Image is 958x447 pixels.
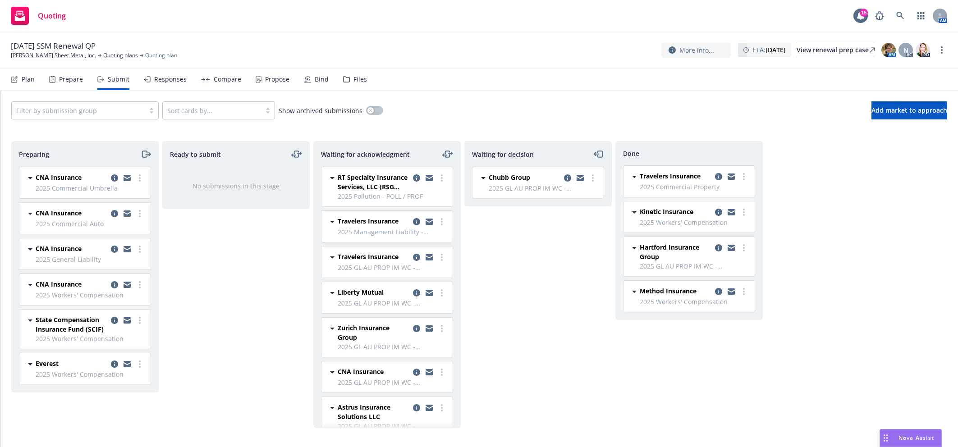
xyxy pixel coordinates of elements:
[738,171,749,182] a: more
[738,207,749,218] a: more
[891,7,909,25] a: Search
[11,51,96,59] a: [PERSON_NAME] Sheet Metal, Inc.
[291,149,302,160] a: moveLeftRight
[411,323,422,334] a: copy logging email
[103,51,138,59] a: Quoting plans
[411,367,422,378] a: copy logging email
[338,298,447,308] span: 2025 GL AU PROP IM WC - Marketing
[338,378,447,387] span: 2025 GL AU PROP IM WC - Marketing
[640,171,701,181] span: Travelers Insurance
[145,51,177,59] span: Quoting plan
[436,367,447,378] a: more
[122,173,133,183] a: copy logging email
[36,290,145,300] span: 2025 Workers' Compensation
[726,207,737,218] a: copy logging email
[912,7,930,25] a: Switch app
[679,46,714,55] span: More info...
[36,173,82,182] span: CNA Insurance
[916,43,930,57] img: photo
[871,101,947,119] button: Add market to approach
[122,279,133,290] a: copy logging email
[489,173,530,182] span: Chubb Group
[436,216,447,227] a: more
[338,173,409,192] span: RT Specialty Insurance Services, LLC (RSG Specialty, LLC)
[134,208,145,219] a: more
[122,244,133,255] a: copy logging email
[140,149,151,160] a: moveRight
[36,315,107,334] span: State Compensation Insurance Fund (SCIF)
[353,76,367,83] div: Files
[36,244,82,253] span: CNA Insurance
[36,334,145,343] span: 2025 Workers' Compensation
[134,244,145,255] a: more
[424,216,435,227] a: copy logging email
[713,242,724,253] a: copy logging email
[109,359,120,369] a: copy logging email
[871,7,889,25] a: Report a Bug
[36,183,145,193] span: 2025 Commercial Umbrella
[134,279,145,290] a: more
[36,208,82,218] span: CNA Insurance
[338,252,399,261] span: Travelers Insurance
[713,171,724,182] a: copy logging email
[424,402,435,413] a: copy logging email
[411,252,422,263] a: copy logging email
[109,315,120,326] a: copy logging email
[315,76,329,83] div: Bind
[442,149,453,160] a: moveLeftRight
[640,297,749,306] span: 2025 Workers' Compensation
[338,342,447,351] span: 2025 GL AU PROP IM WC - Marketing
[881,43,896,57] img: photo
[36,219,145,228] span: 2025 Commercial Auto
[7,3,69,28] a: Quoting
[22,76,35,83] div: Plan
[738,242,749,253] a: more
[765,46,786,54] strong: [DATE]
[154,76,187,83] div: Responses
[587,173,598,183] a: more
[797,43,875,57] a: View renewal prep case
[109,279,120,290] a: copy logging email
[411,216,422,227] a: copy logging email
[38,12,66,19] span: Quoting
[122,208,133,219] a: copy logging email
[36,255,145,264] span: 2025 General Liability
[265,76,289,83] div: Propose
[436,173,447,183] a: more
[411,287,422,298] a: copy logging email
[338,192,447,201] span: 2025 Pollution - POLL / PROF
[109,244,120,255] a: copy logging email
[338,227,447,237] span: 2025 Management Liability - D&O/EPLI/FID/CYB $1M
[338,323,409,342] span: Zurich Insurance Group
[903,46,908,55] span: N
[338,287,384,297] span: Liberty Mutual
[661,43,731,58] button: More info...
[436,252,447,263] a: more
[726,242,737,253] a: copy logging email
[411,402,422,413] a: copy logging email
[880,429,891,447] div: Drag to move
[860,9,868,17] div: 15
[338,367,384,376] span: CNA Insurance
[134,315,145,326] a: more
[880,429,942,447] button: Nova Assist
[134,173,145,183] a: more
[122,315,133,326] a: copy logging email
[640,286,697,296] span: Method Insurance
[726,171,737,182] a: copy logging email
[109,173,120,183] a: copy logging email
[424,173,435,183] a: copy logging email
[562,173,573,183] a: copy logging email
[575,173,586,183] a: copy logging email
[472,150,534,159] span: Waiting for decision
[436,287,447,298] a: more
[640,242,711,261] span: Hartford Insurance Group
[436,323,447,334] a: more
[738,286,749,297] a: more
[713,286,724,297] a: copy logging email
[752,45,786,55] span: ETA :
[338,216,399,226] span: Travelers Insurance
[109,208,120,219] a: copy logging email
[898,434,934,442] span: Nova Assist
[411,173,422,183] a: copy logging email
